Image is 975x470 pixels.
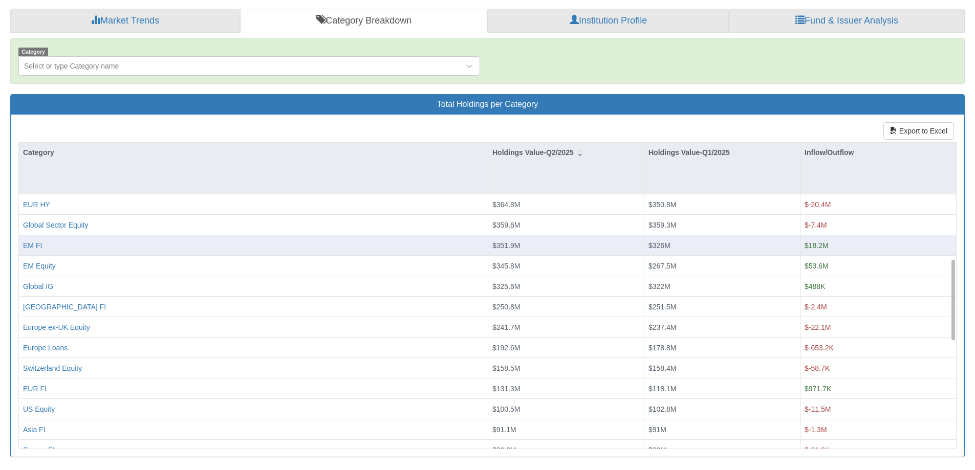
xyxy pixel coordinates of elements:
[488,9,729,33] a: Institution Profile
[492,445,516,454] span: $82.2M
[805,405,831,413] span: $-11.5M
[23,424,46,434] button: Asia FI
[648,343,676,351] span: $178.8M
[805,384,831,392] span: $971.7K
[10,9,240,33] a: Market Trends
[492,261,520,270] span: $345.8M
[23,444,54,455] button: Europe FI
[805,241,829,249] span: $18.2M
[805,282,825,290] span: $488K
[644,143,800,162] div: Holdings Value-Q1/2025
[648,425,666,433] span: $91M
[648,384,676,392] span: $118.1M
[805,364,830,372] span: $-58.7K
[805,425,827,433] span: $-1.3M
[23,342,68,352] button: Europe Loans
[648,302,676,310] span: $251.5M
[18,48,48,56] span: Category
[23,363,82,373] button: Switzerland Equity
[883,122,954,140] button: Export to Excel
[805,445,830,454] span: $-91.3K
[648,282,670,290] span: $322M
[648,364,676,372] span: $158.4M
[23,383,47,393] button: EUR FI
[805,302,827,310] span: $-2.4M
[805,261,829,270] span: $53.6M
[492,282,520,290] span: $325.6M
[805,343,834,351] span: $-653.2K
[23,219,89,230] button: Global Sector Equity
[648,261,676,270] span: $267.5M
[648,220,676,229] span: $359.3M
[23,404,55,414] button: US Equity
[24,61,119,71] div: Select or type Category name
[23,281,53,291] button: Global IG
[23,199,50,209] button: EUR HY
[492,220,520,229] span: $359.6M
[492,200,520,208] span: $364.8M
[648,445,666,454] span: $80M
[240,9,488,33] a: Category Breakdown
[648,405,676,413] span: $102.8M
[23,322,90,332] button: Europe ex-UK Equity
[18,100,957,109] h3: Total Holdings per Category
[648,200,676,208] span: $350.8M
[805,200,831,208] span: $-20.4M
[23,301,106,311] button: [GEOGRAPHIC_DATA] FI
[488,143,644,162] div: Holdings Value-Q2/2025
[800,143,956,162] div: Inflow/Outflow
[23,240,42,250] button: EM FI
[23,260,56,271] button: EM Equity
[492,343,520,351] span: $192.6M
[492,302,520,310] span: $250.8M
[19,143,488,162] div: Category
[492,425,516,433] span: $91.1M
[492,405,520,413] span: $100.5M
[492,241,520,249] span: $351.9M
[492,364,520,372] span: $158.5M
[492,323,520,331] span: $241.7M
[648,241,670,249] span: $326M
[805,220,827,229] span: $-7.4M
[729,9,965,33] a: Fund & Issuer Analysis
[648,323,676,331] span: $237.4M
[805,323,831,331] span: $-22.1M
[492,384,520,392] span: $131.3M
